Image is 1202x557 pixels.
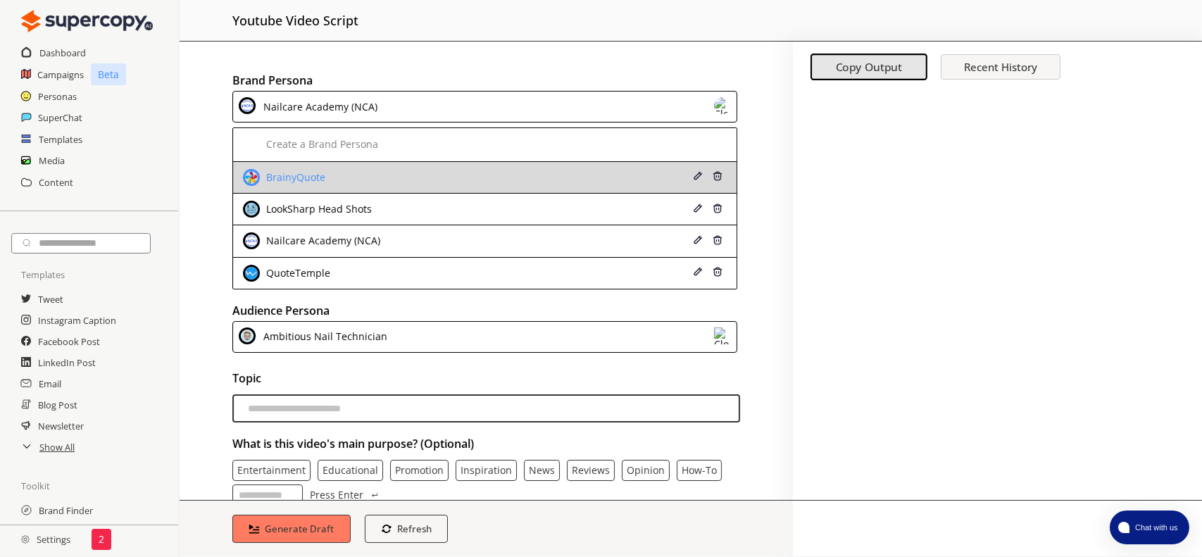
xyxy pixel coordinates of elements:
[397,522,432,535] b: Refresh
[39,373,61,394] a: Email
[38,289,63,310] a: Tweet
[21,7,153,35] img: Close
[232,368,740,389] h2: Topic
[243,232,260,249] img: Close
[263,268,330,279] div: QuoteTemple
[232,394,740,423] input: topic-input
[713,267,722,277] img: Close
[263,235,380,246] div: Nailcare Academy (NCA)
[682,465,717,476] button: How-to
[37,64,84,85] a: Campaigns
[258,327,387,346] div: Ambitious Nail Technician
[529,465,555,476] button: News
[310,484,380,506] button: Press Enter Press Enter
[243,201,260,218] img: Close
[232,460,740,506] div: videoPurpose-text-list
[713,171,722,181] img: Close
[836,60,903,75] b: Copy Output
[38,521,106,542] a: Audience Finder
[258,97,377,116] div: Nailcare Academy (NCA)
[39,437,75,458] a: Show All
[39,150,65,171] a: Media
[310,489,363,501] p: Press Enter
[99,534,104,545] p: 2
[243,169,260,186] img: Close
[21,535,30,544] img: Close
[1129,522,1181,533] span: Chat with us
[1110,511,1189,544] button: atlas-launcher
[39,42,86,63] a: Dashboard
[572,465,610,476] button: Reviews
[714,97,731,114] img: Close
[39,172,73,193] a: Content
[38,415,84,437] a: Newsletter
[232,300,740,321] h2: Audience Persona
[263,204,372,215] div: LookSharp Head Shots
[263,172,325,183] div: BrainyQuote
[693,204,703,213] img: Close
[232,7,358,34] h2: youtube video script
[263,139,378,150] div: Create a Brand Persona
[38,310,116,331] a: Instagram Caption
[693,267,703,277] img: Close
[693,235,703,245] img: Close
[91,63,126,85] p: Beta
[39,500,93,521] a: Brand Finder
[38,394,77,415] a: Blog Post
[713,235,722,245] img: Close
[232,515,351,543] button: Generate Draft
[239,97,256,114] img: Close
[239,327,256,344] img: Close
[365,515,449,543] button: Refresh
[232,433,740,454] h2: What is this video's main purpose? (Optional)
[38,107,82,128] a: SuperChat
[941,54,1060,80] button: Recent History
[395,465,444,476] button: Promotion
[714,327,731,344] img: Close
[38,352,96,373] a: LinkedIn Post
[627,465,665,476] button: Opinion
[38,331,100,352] a: Facebook Post
[243,265,260,282] img: Close
[323,465,378,476] button: Educational
[39,129,82,150] a: Templates
[964,60,1037,74] b: Recent History
[38,86,77,107] a: Personas
[265,522,334,535] b: Generate Draft
[693,171,703,181] img: Close
[461,465,512,476] button: Inspiration
[232,484,303,506] input: videoPurpose-input
[810,54,927,81] button: Copy Output
[237,465,306,476] button: Entertainment
[232,70,740,91] h2: Brand Persona
[713,204,722,213] img: Close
